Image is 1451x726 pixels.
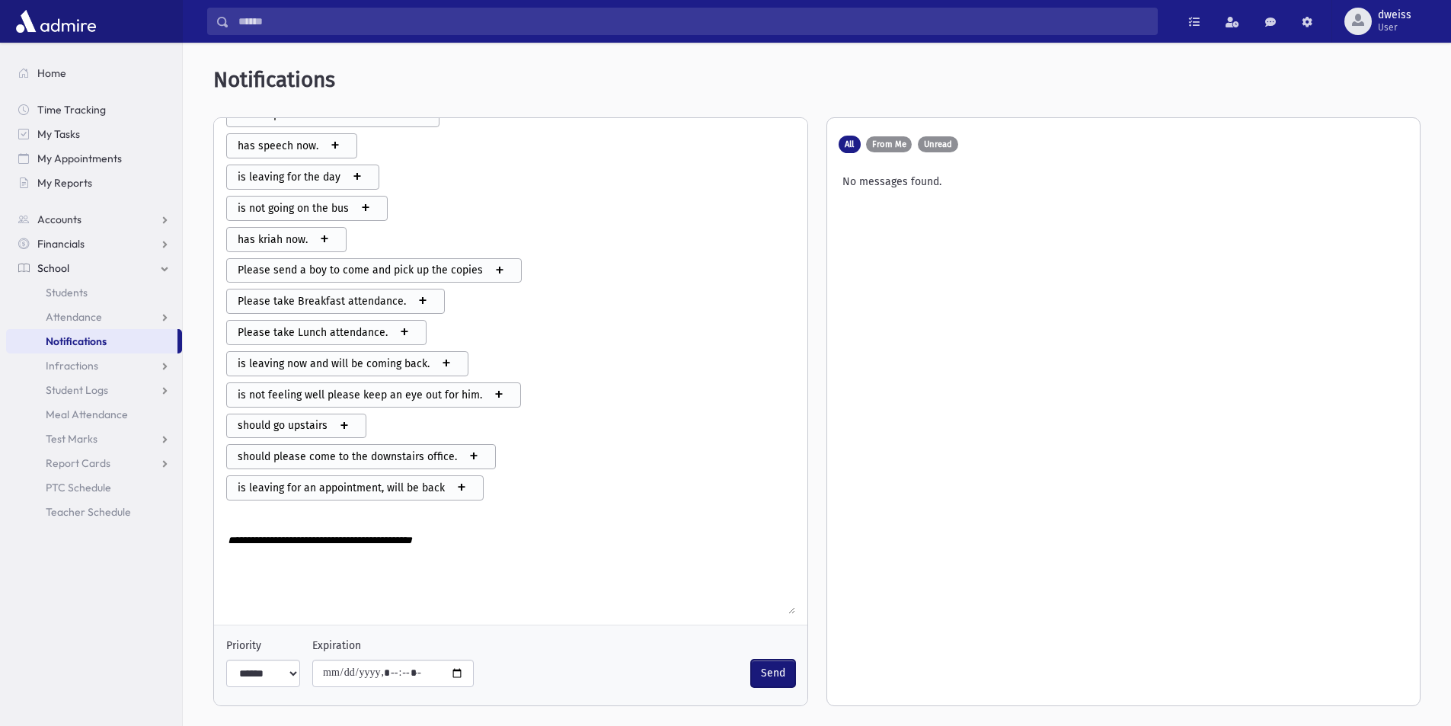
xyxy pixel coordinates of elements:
[232,387,482,403] span: is not feeling well please keep an eye out for him.
[839,168,1408,190] div: No messages found.
[6,500,182,524] a: Teacher Schedule
[328,415,361,437] span: +
[37,176,92,190] span: My Reports
[46,359,98,373] span: Infractions
[46,383,108,397] span: Student Logs
[6,378,182,402] a: Student Logs
[751,660,795,687] button: Send
[46,505,131,519] span: Teacher Schedule
[6,98,182,122] a: Time Tracking
[232,480,445,496] span: is leaving for an appointment, will be back
[6,402,182,427] a: Meal Attendance
[6,256,182,280] a: School
[6,207,182,232] a: Accounts
[839,136,958,152] div: AdntfToShow
[46,481,111,494] span: PTC Schedule
[37,261,69,275] span: School
[482,384,516,406] span: +
[6,61,182,85] a: Home
[12,6,100,37] img: AdmirePro
[232,449,457,465] span: should please come to the downstairs office.
[37,66,66,80] span: Home
[445,477,478,499] span: +
[232,200,349,216] span: is not going on the bus
[46,286,88,299] span: Students
[457,446,491,468] span: +
[388,321,421,344] span: +
[6,171,182,195] a: My Reports
[46,432,97,446] span: Test Marks
[37,152,122,165] span: My Appointments
[232,293,406,309] span: Please take Breakfast attendance.
[6,427,182,451] a: Test Marks
[226,320,427,345] button: Please take Lunch attendance. +
[226,475,484,501] button: is leaving for an appointment, will be back +
[6,146,182,171] a: My Appointments
[308,229,341,251] span: +
[6,329,177,353] a: Notifications
[229,8,1157,35] input: Search
[845,140,854,149] span: All
[232,262,483,278] span: Please send a boy to come and pick up the copies
[6,451,182,475] a: Report Cards
[46,456,110,470] span: Report Cards
[312,638,361,654] label: Expiration
[6,305,182,329] a: Attendance
[1378,21,1411,34] span: User
[6,232,182,256] a: Financials
[6,122,182,146] a: My Tasks
[318,135,352,157] span: +
[232,356,430,372] span: is leaving now and will be coming back.
[232,325,388,341] span: Please take Lunch attendance.
[483,260,516,282] span: +
[6,475,182,500] a: PTC Schedule
[226,638,261,654] label: Priority
[232,138,318,154] span: has speech now.
[430,353,463,375] span: +
[1378,9,1411,21] span: dweiss
[6,353,182,378] a: Infractions
[226,414,366,439] button: should go upstairs +
[226,444,496,469] button: should please come to the downstairs office. +
[872,140,906,149] span: From Me
[232,169,340,185] span: is leaving for the day
[924,140,952,149] span: Unread
[6,280,182,305] a: Students
[37,237,85,251] span: Financials
[226,165,379,190] button: is leaving for the day +
[406,290,439,312] span: +
[340,166,374,188] span: +
[226,351,468,376] button: is leaving now and will be coming back. +
[37,127,80,141] span: My Tasks
[349,197,382,219] span: +
[46,334,107,348] span: Notifications
[213,67,335,93] span: Notifications
[46,408,128,421] span: Meal Attendance
[226,289,445,314] button: Please take Breakfast attendance. +
[232,417,328,433] span: should go upstairs
[226,227,347,252] button: has kriah now. +
[226,196,388,221] button: is not going on the bus +
[226,382,521,408] button: is not feeling well please keep an eye out for him. +
[232,232,308,248] span: has kriah now.
[46,310,102,324] span: Attendance
[226,133,357,158] button: has speech now. +
[226,258,522,283] button: Please send a boy to come and pick up the copies +
[37,103,106,117] span: Time Tracking
[37,213,81,226] span: Accounts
